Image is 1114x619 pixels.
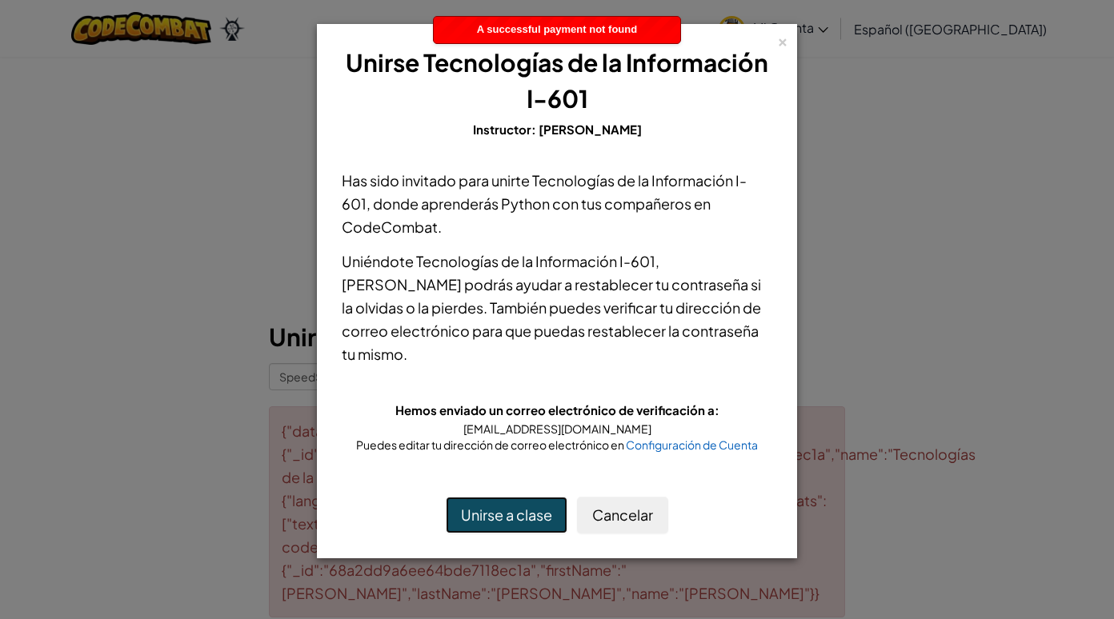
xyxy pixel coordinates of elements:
[655,252,659,270] span: ,
[342,252,416,270] span: Uniéndote
[395,402,719,417] span: Hemos enviado un correo electrónico de verificación a:
[477,23,637,35] span: A successful payment not found
[367,194,501,213] span: , donde aprenderás
[342,171,532,190] span: Has sido invitado para unirte
[342,171,747,213] span: Tecnologías de la Información I-601
[423,47,768,114] span: Tecnologías de la Información I-601
[626,437,758,452] a: Configuración de Cuenta
[356,437,626,452] span: Puedes editar tu dirección de correo electrónico en
[342,421,772,437] div: [EMAIL_ADDRESS][DOMAIN_NAME]
[342,275,761,363] span: podrás ayudar a restablecer tu contraseña si la olvidas o la pierdes. También puedes verificar tu...
[473,122,539,137] span: Instructor:
[416,252,655,270] span: Tecnologías de la Información I-601
[346,47,419,78] span: Unirse
[446,497,567,533] button: Unirse a clase
[342,275,462,294] span: [PERSON_NAME]
[501,194,550,213] span: Python
[577,497,668,533] button: Cancelar
[539,122,642,137] span: [PERSON_NAME]
[777,31,788,48] div: ×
